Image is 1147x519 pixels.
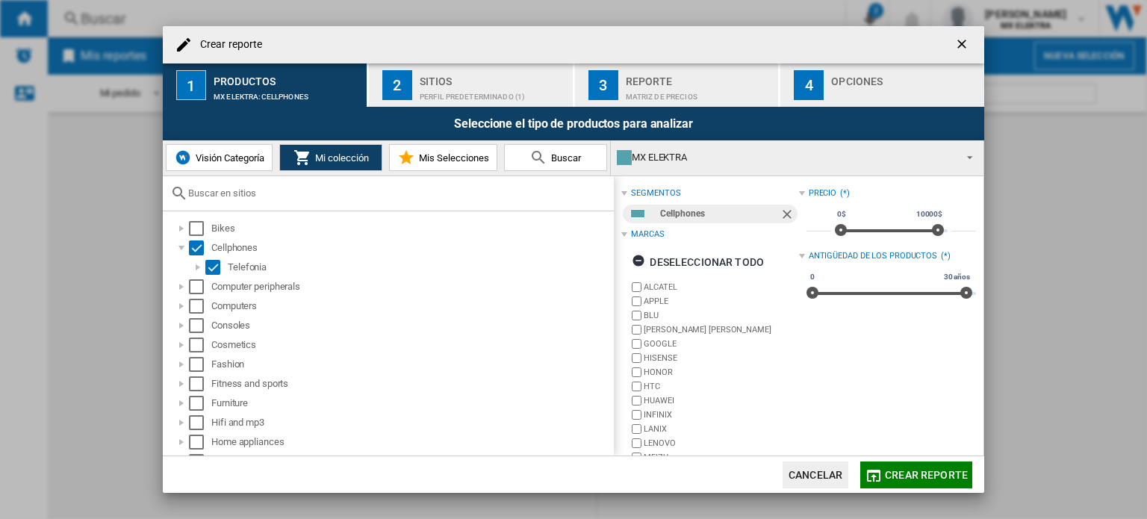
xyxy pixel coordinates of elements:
[211,221,612,236] div: Bikes
[644,409,798,420] label: INFINIX
[189,357,211,372] md-checkbox: Select
[176,70,206,100] div: 1
[783,461,848,488] button: Cancelar
[189,415,211,430] md-checkbox: Select
[914,208,945,220] span: 10000$
[644,310,798,321] label: BLU
[189,338,211,352] md-checkbox: Select
[211,338,612,352] div: Cosmetics
[948,30,978,60] button: getI18NText('BUTTONS.CLOSE_DIALOG')
[504,144,607,171] button: Buscar
[631,187,680,199] div: segmentos
[575,63,780,107] button: 3 Reporte Matriz de precios
[632,249,764,276] div: Deseleccionar todo
[644,381,798,392] label: HTC
[369,63,574,107] button: 2 Sitios Perfil predeterminado (1)
[189,221,211,236] md-checkbox: Select
[809,187,836,199] div: Precio
[193,37,262,52] h4: Crear reporte
[644,395,798,406] label: HUAWEI
[211,240,612,255] div: Cellphones
[192,152,264,164] span: Visión Categoría
[189,435,211,450] md-checkbox: Select
[189,396,211,411] md-checkbox: Select
[279,144,382,171] button: Mi colección
[189,240,211,255] md-checkbox: Select
[885,469,968,481] span: Crear reporte
[189,318,211,333] md-checkbox: Select
[644,452,798,463] label: MEIZU
[211,299,612,314] div: Computers
[228,260,612,275] div: Telefonia
[189,279,211,294] md-checkbox: Select
[831,69,978,85] div: Opciones
[632,353,641,363] input: brand.name
[632,382,641,391] input: brand.name
[174,149,192,167] img: wiser-icon-blue.png
[644,423,798,435] label: LANIX
[626,69,773,85] div: Reporte
[211,279,612,294] div: Computer peripherals
[780,63,984,107] button: 4 Opciones
[794,70,824,100] div: 4
[644,296,798,307] label: APPLE
[420,85,567,101] div: Perfil predeterminado (1)
[211,357,612,372] div: Fashion
[189,299,211,314] md-checkbox: Select
[311,152,369,164] span: Mi colección
[547,152,581,164] span: Buscar
[644,352,798,364] label: HISENSE
[211,396,612,411] div: Furniture
[617,147,954,168] div: MX ELEKTRA
[166,144,273,171] button: Visión Categoría
[211,318,612,333] div: Consoles
[211,376,612,391] div: Fitness and sports
[420,69,567,85] div: Sitios
[808,271,817,283] span: 0
[632,424,641,434] input: brand.name
[214,85,361,101] div: MX ELEKTRA:Cellphones
[632,282,641,292] input: brand.name
[954,37,972,55] ng-md-icon: getI18NText('BUTTONS.CLOSE_DIALOG')
[211,435,612,450] div: Home appliances
[211,454,612,469] div: Jewelry
[835,208,848,220] span: 0$
[163,107,984,140] div: Seleccione el tipo de productos para analizar
[163,26,984,494] md-dialog: Crear reporte ...
[644,367,798,378] label: HONOR
[626,85,773,101] div: Matriz de precios
[214,69,361,85] div: Productos
[632,296,641,306] input: brand.name
[644,282,798,293] label: ALCATEL
[163,63,368,107] button: 1 Productos MX ELEKTRA:Cellphones
[382,70,412,100] div: 2
[942,271,972,283] span: 30 años
[415,152,489,164] span: Mis Selecciones
[644,338,798,349] label: GOOGLE
[205,260,228,275] md-checkbox: Select
[644,438,798,449] label: LENOVO
[660,205,779,223] div: Cellphones
[780,207,798,225] ng-md-icon: Quitar
[588,70,618,100] div: 3
[632,453,641,462] input: brand.name
[627,249,768,276] button: Deseleccionar todo
[631,229,664,240] div: Marcas
[188,187,606,199] input: Buscar en sitios
[389,144,497,171] button: Mis Selecciones
[632,325,641,335] input: brand.name
[809,250,937,262] div: Antigüedad de los productos
[632,396,641,405] input: brand.name
[189,454,211,469] md-checkbox: Select
[860,461,972,488] button: Crear reporte
[632,410,641,420] input: brand.name
[632,339,641,349] input: brand.name
[189,376,211,391] md-checkbox: Select
[632,438,641,448] input: brand.name
[632,367,641,377] input: brand.name
[211,415,612,430] div: Hifi and mp3
[632,311,641,320] input: brand.name
[644,324,798,335] label: [PERSON_NAME] [PERSON_NAME]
